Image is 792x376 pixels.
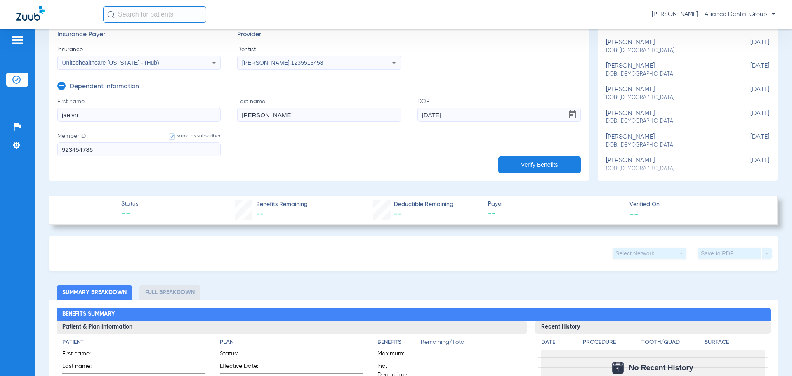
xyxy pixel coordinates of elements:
h3: Provider [237,31,401,39]
h4: Plan [220,338,363,347]
input: Search for patients [103,6,206,23]
span: DOB: [DEMOGRAPHIC_DATA] [606,118,728,125]
span: [DATE] [728,110,769,125]
span: Maximum: [377,350,418,361]
h3: Dependent Information [70,83,139,91]
img: hamburger-icon [11,35,24,45]
input: Member IDsame as subscriber [57,142,221,156]
img: Search Icon [107,11,115,18]
img: Zuub Logo [16,6,45,21]
h4: Tooth/Quad [641,338,702,347]
span: Last name: [62,362,103,373]
span: -- [256,210,264,218]
input: DOBOpen calendar [417,108,581,122]
div: [PERSON_NAME] [606,62,728,78]
div: [PERSON_NAME] [606,133,728,149]
span: [DATE] [728,39,769,54]
label: DOB [417,97,581,122]
span: DOB: [DEMOGRAPHIC_DATA] [606,47,728,54]
span: First name: [62,350,103,361]
span: Verified On [629,200,764,209]
app-breakdown-title: Date [541,338,576,350]
span: [PERSON_NAME] - Alliance Dental Group [652,10,775,19]
app-breakdown-title: Tooth/Quad [641,338,702,350]
span: Dentist [237,45,401,54]
h4: Benefits [377,338,421,347]
span: Effective Date: [220,362,260,373]
span: Status [121,200,138,208]
img: Calendar [612,362,624,374]
h4: Patient [62,338,205,347]
li: Full Breakdown [139,285,200,300]
span: [DATE] [728,157,769,172]
span: [DATE] [728,133,769,149]
div: [PERSON_NAME] [606,86,728,101]
span: Deductible Remaining [394,200,453,209]
label: First name [57,97,221,122]
app-breakdown-title: Surface [705,338,765,350]
span: Status: [220,350,260,361]
span: DOB: [DEMOGRAPHIC_DATA] [606,94,728,102]
h2: Benefits Summary [57,308,771,321]
button: Open calendar [564,106,581,123]
h3: Patient & Plan Information [57,321,527,334]
h4: Date [541,338,576,347]
label: same as subscriber [160,132,221,140]
span: [DATE] [728,62,769,78]
span: DOB: [DEMOGRAPHIC_DATA] [606,71,728,78]
li: Summary Breakdown [57,285,132,300]
span: [PERSON_NAME] 1235513458 [242,59,323,66]
h4: Procedure [583,338,639,347]
button: Verify Benefits [498,156,581,173]
div: [PERSON_NAME] [606,110,728,125]
span: Unitedhealthcare [US_STATE] - (Hub) [62,59,159,66]
span: [DATE] [728,86,769,101]
label: Last name [237,97,401,122]
span: -- [629,210,639,218]
span: DOB: [DEMOGRAPHIC_DATA] [606,142,728,149]
app-breakdown-title: Procedure [583,338,639,350]
span: -- [394,210,401,218]
input: First name [57,108,221,122]
app-breakdown-title: Benefits [377,338,421,350]
h3: Insurance Payer [57,31,221,39]
span: Remaining/Total [421,338,521,350]
span: Benefits Remaining [256,200,308,209]
span: -- [121,209,138,220]
label: Member ID [57,132,221,156]
span: No Recent History [629,364,693,372]
div: [PERSON_NAME] [606,157,728,172]
input: Last name [237,108,401,122]
div: [PERSON_NAME] [606,39,728,54]
h3: Recent History [535,321,771,334]
h4: Surface [705,338,765,347]
span: -- [488,209,622,219]
span: Insurance [57,45,221,54]
span: Payer [488,200,622,208]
